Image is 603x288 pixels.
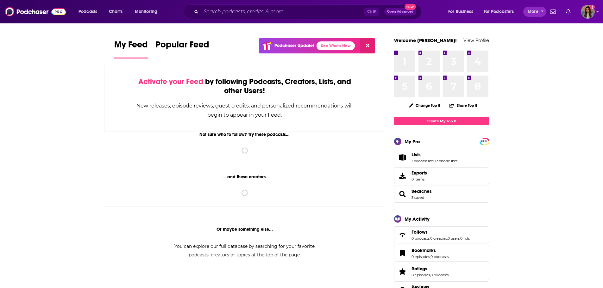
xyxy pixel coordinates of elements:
a: 0 lists [460,236,470,241]
a: 3 saved [411,195,424,200]
a: Searches [411,188,432,194]
span: , [430,273,430,277]
span: Podcasts [79,7,97,16]
a: Show notifications dropdown [563,6,573,17]
a: Create My Top 8 [394,117,489,125]
a: Follows [396,230,409,239]
a: PRO [481,139,488,144]
span: Popular Feed [155,39,209,54]
a: View Profile [463,37,489,43]
div: Not sure who to follow? Try these podcasts... [104,132,386,137]
span: Exports [411,170,427,176]
span: Monitoring [135,7,157,16]
span: For Business [448,7,473,16]
button: open menu [480,7,523,17]
div: Search podcasts, credits, & more... [190,4,428,19]
a: Bookmarks [411,248,449,253]
span: Searches [394,186,489,203]
div: My Pro [405,138,420,144]
span: Ctrl K [364,8,379,16]
a: Searches [396,190,409,199]
div: You can explore our full database by searching for your favorite podcasts, creators or topics at ... [167,242,323,259]
input: Search podcasts, credits, & more... [201,7,364,17]
button: open menu [74,7,105,17]
span: Exports [396,171,409,180]
a: 0 podcasts [411,236,430,241]
span: New [405,4,416,10]
span: Open Advanced [387,10,413,13]
span: Logged in as daniellegrant [581,5,595,19]
img: Podchaser - Follow, Share and Rate Podcasts [5,6,66,18]
a: Follows [411,229,470,235]
button: Open AdvancedNew [384,8,416,15]
a: Bookmarks [396,249,409,258]
span: Follows [411,229,428,235]
span: , [430,254,430,259]
button: open menu [444,7,481,17]
div: My Activity [405,216,430,222]
button: Show profile menu [581,5,595,19]
span: More [528,7,538,16]
a: Show notifications dropdown [548,6,558,17]
a: 1 podcast list [411,159,433,163]
a: Lists [396,153,409,162]
a: 0 podcasts [430,273,449,277]
a: Exports [394,167,489,184]
span: For Podcasters [484,7,514,16]
span: Lists [411,152,421,157]
a: Charts [105,7,126,17]
img: User Profile [581,5,595,19]
a: 0 users [448,236,460,241]
span: Ratings [411,266,427,272]
a: 0 episode lists [433,159,457,163]
span: Activate your Feed [138,77,203,86]
span: , [447,236,448,241]
a: Welcome [PERSON_NAME]! [394,37,457,43]
div: by following Podcasts, Creators, Lists, and other Users! [136,77,354,95]
a: See What's New [317,41,355,50]
span: Lists [394,149,489,166]
a: 0 creators [430,236,447,241]
span: Bookmarks [411,248,436,253]
a: 0 episodes [411,254,430,259]
button: Share Top 8 [449,99,478,112]
button: Change Top 8 [405,101,444,109]
div: Or maybe something else... [104,227,386,232]
span: Charts [109,7,122,16]
div: New releases, episode reviews, guest credits, and personalized recommendations will begin to appe... [136,101,354,119]
div: ... and these creators. [104,174,386,180]
a: 0 episodes [411,273,430,277]
span: Follows [394,226,489,243]
button: open menu [523,7,546,17]
a: Lists [411,152,457,157]
svg: Email not verified [590,5,595,10]
a: My Feed [114,39,148,58]
a: 0 podcasts [430,254,449,259]
span: My Feed [114,39,148,54]
a: Popular Feed [155,39,209,58]
a: Ratings [396,267,409,276]
span: 0 items [411,177,427,181]
span: Bookmarks [394,245,489,262]
span: Ratings [394,263,489,280]
p: Podchaser Update! [274,43,314,48]
a: Ratings [411,266,449,272]
button: open menu [130,7,166,17]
